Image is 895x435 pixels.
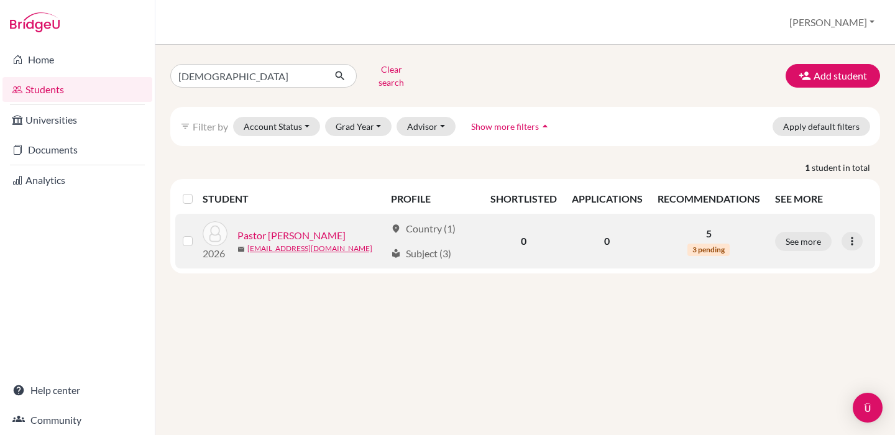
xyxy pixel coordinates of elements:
[2,408,152,433] a: Community
[775,232,832,251] button: See more
[539,120,551,132] i: arrow_drop_up
[687,244,730,256] span: 3 pending
[325,117,392,136] button: Grad Year
[461,117,562,136] button: Show more filtersarrow_drop_up
[170,64,324,88] input: Find student by name...
[180,121,190,131] i: filter_list
[357,60,426,92] button: Clear search
[2,168,152,193] a: Analytics
[786,64,880,88] button: Add student
[812,161,880,174] span: student in total
[391,221,456,236] div: Country (1)
[237,228,346,243] a: Pastor [PERSON_NAME]
[784,11,880,34] button: [PERSON_NAME]
[397,117,456,136] button: Advisor
[650,184,768,214] th: RECOMMENDATIONS
[2,108,152,132] a: Universities
[564,184,650,214] th: APPLICATIONS
[391,249,401,259] span: local_library
[2,378,152,403] a: Help center
[10,12,60,32] img: Bridge-U
[773,117,870,136] button: Apply default filters
[768,184,875,214] th: SEE MORE
[564,214,650,268] td: 0
[853,393,883,423] div: Open Intercom Messenger
[483,184,564,214] th: SHORTLISTED
[2,137,152,162] a: Documents
[247,243,372,254] a: [EMAIL_ADDRESS][DOMAIN_NAME]
[658,226,760,241] p: 5
[383,184,483,214] th: PROFILE
[805,161,812,174] strong: 1
[193,121,228,132] span: Filter by
[203,184,383,214] th: STUDENT
[391,224,401,234] span: location_on
[233,117,320,136] button: Account Status
[2,77,152,102] a: Students
[203,221,227,246] img: Pastor Calderón, Sofia Angela
[483,214,564,268] td: 0
[471,121,539,132] span: Show more filters
[2,47,152,72] a: Home
[203,246,227,261] p: 2026
[391,246,451,261] div: Subject (3)
[237,245,245,253] span: mail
